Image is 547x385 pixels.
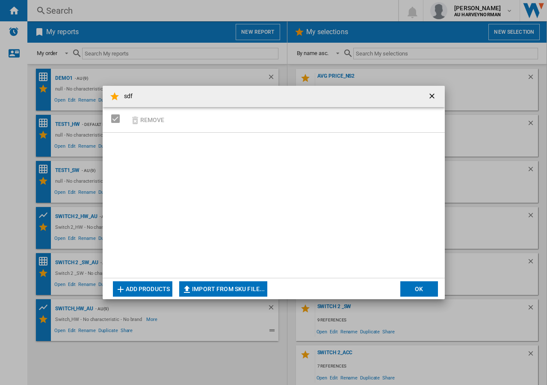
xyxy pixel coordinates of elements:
ng-md-icon: getI18NText('BUTTONS.CLOSE_DIALOG') [428,92,438,102]
button: Import from SKU file... [179,281,267,297]
md-checkbox: SELECTIONS.EDITION_POPUP.SELECT_DESELECT [111,111,124,125]
button: Add products [113,281,173,297]
h4: sdf [120,92,133,101]
button: getI18NText('BUTTONS.CLOSE_DIALOG') [424,88,441,105]
md-dialog: sdf Remove ... [103,86,445,299]
button: Remove [127,110,167,130]
button: OK [400,281,438,297]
